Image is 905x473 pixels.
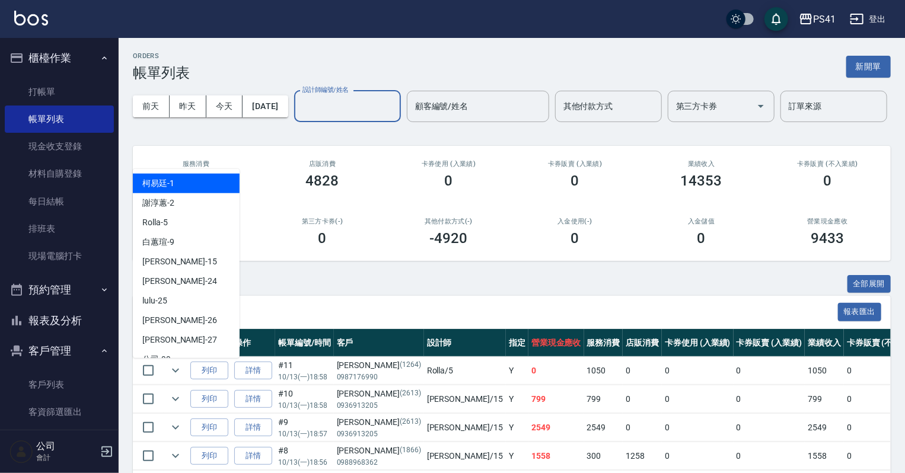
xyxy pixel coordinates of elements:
[845,8,891,30] button: 登出
[506,329,528,357] th: 指定
[734,357,805,385] td: 0
[5,371,114,398] a: 客戶列表
[528,414,584,442] td: 2549
[231,329,275,357] th: 操作
[528,385,584,413] td: 799
[424,329,506,357] th: 設計師
[167,362,184,379] button: expand row
[337,429,421,439] p: 0936913205
[400,416,421,429] p: (2613)
[652,218,750,225] h2: 入金儲值
[424,414,506,442] td: [PERSON_NAME] /15
[5,160,114,187] a: 材料自購登錄
[697,230,706,247] h3: 0
[584,329,623,357] th: 服務消費
[662,329,734,357] th: 卡券使用 (入業績)
[142,314,217,327] span: [PERSON_NAME] -26
[167,390,184,408] button: expand row
[571,172,579,189] h3: 0
[275,357,334,385] td: #11
[142,197,174,209] span: 謝淳蕙 -2
[5,133,114,160] a: 現金收支登錄
[5,188,114,215] a: 每日結帳
[147,160,245,168] h3: 服務消費
[400,160,498,168] h2: 卡券使用 (入業績)
[5,398,114,426] a: 客資篩選匯出
[275,442,334,470] td: #8
[337,445,421,457] div: [PERSON_NAME]
[142,334,217,346] span: [PERSON_NAME] -27
[584,357,623,385] td: 1050
[528,357,584,385] td: 0
[584,385,623,413] td: 799
[805,442,844,470] td: 1558
[506,385,528,413] td: Y
[5,426,114,453] a: 卡券管理
[662,414,734,442] td: 0
[334,329,424,357] th: 客戶
[506,357,528,385] td: Y
[662,357,734,385] td: 0
[5,335,114,366] button: 客戶管理
[273,160,371,168] h2: 店販消費
[424,385,506,413] td: [PERSON_NAME] /15
[5,215,114,242] a: 排班表
[652,160,750,168] h2: 業績收入
[142,216,168,229] span: Rolla -5
[275,385,334,413] td: #10
[142,353,171,366] span: 公司 -99
[190,447,228,465] button: 列印
[337,372,421,382] p: 0987176990
[234,447,272,465] a: 詳情
[779,160,877,168] h2: 卡券販賣 (不入業績)
[445,172,453,189] h3: 0
[133,52,190,60] h2: ORDERS
[813,12,836,27] div: PS41
[147,306,838,318] span: 訂單列表
[584,442,623,470] td: 300
[734,442,805,470] td: 0
[5,43,114,73] button: 櫃檯作業
[526,218,624,225] h2: 入金使用(-)
[430,230,468,247] h3: -4920
[662,442,734,470] td: 0
[234,390,272,408] a: 詳情
[190,390,228,408] button: 列印
[278,429,331,439] p: 10/13 (一) 18:57
[142,275,217,287] span: [PERSON_NAME] -24
[623,329,662,357] th: 店販消費
[36,452,97,463] p: 會計
[142,236,174,248] span: 白蕙瑄 -9
[805,357,844,385] td: 1050
[528,442,584,470] td: 1558
[838,303,882,321] button: 報表匯出
[794,7,840,31] button: PS41
[167,418,184,436] button: expand row
[206,95,243,117] button: 今天
[243,95,288,117] button: [DATE]
[337,359,421,372] div: [PERSON_NAME]
[133,65,190,81] h3: 帳單列表
[805,385,844,413] td: 799
[5,305,114,336] button: 報表及分析
[681,172,722,189] h3: 14353
[506,414,528,442] td: Y
[306,172,339,189] h3: 4828
[779,218,877,225] h2: 營業現金應收
[424,442,506,470] td: [PERSON_NAME] /15
[805,329,844,357] th: 業績收入
[5,274,114,305] button: 預約管理
[318,230,327,247] h3: 0
[662,385,734,413] td: 0
[400,445,421,457] p: (1866)
[764,7,788,31] button: save
[751,97,770,116] button: Open
[734,329,805,357] th: 卡券販賣 (入業績)
[5,242,114,270] a: 現場電腦打卡
[846,56,891,78] button: 新開單
[142,295,167,307] span: lulu -25
[528,329,584,357] th: 營業現金應收
[133,95,170,117] button: 前天
[170,95,206,117] button: 昨天
[167,447,184,465] button: expand row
